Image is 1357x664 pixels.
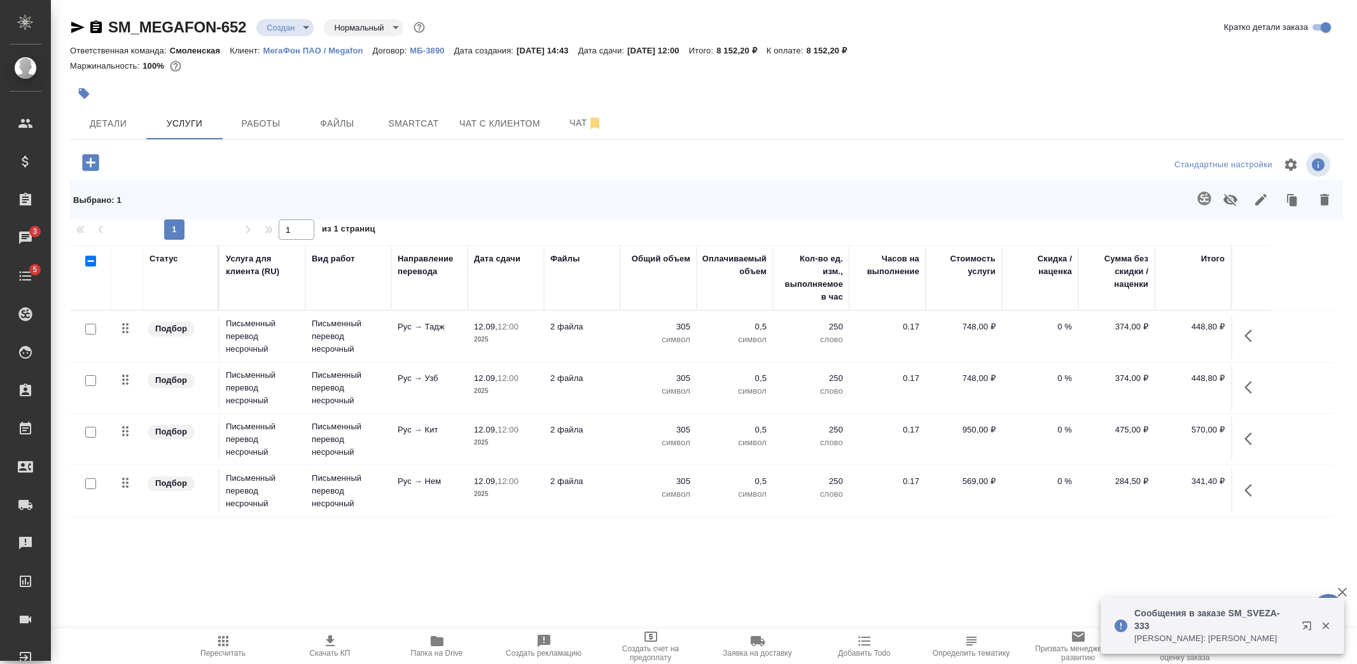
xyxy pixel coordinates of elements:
p: [DATE] 12:00 [627,46,689,55]
svg: Отписаться [587,116,602,131]
p: Рус → Узб [398,372,461,385]
p: 284,50 ₽ [1085,475,1148,488]
p: Итого: [689,46,716,55]
p: 2025 [474,488,538,501]
button: Клонировать [1276,183,1309,216]
span: Smartcat [383,116,444,132]
button: Не учитывать [1215,183,1246,216]
p: 0 % [1008,424,1072,436]
p: слово [779,333,843,346]
span: Кратко детали заказа [1224,21,1308,34]
p: 0 % [1008,372,1072,385]
a: МегаФон ПАО / Megafon [263,45,372,55]
p: МБ-3890 [410,46,454,55]
p: Клиент: [230,46,263,55]
p: Подбор [155,425,187,438]
div: Создан [324,19,403,36]
p: символ [703,436,767,449]
a: SM_MEGAFON-652 [108,18,246,36]
p: 570,00 ₽ [1161,424,1225,436]
span: Выбрано : 1 [73,195,122,205]
div: Стоимость услуги [932,252,996,278]
div: Услуга для клиента (RU) [226,252,299,278]
p: МегаФон ПАО / Megafon [263,46,372,55]
p: Дата сдачи: [578,46,627,55]
p: 2025 [474,333,538,346]
p: Смоленская [170,46,230,55]
p: Рус → Нем [398,475,461,488]
p: Подбор [155,477,187,490]
p: 2 файла [550,424,614,436]
button: Показать кнопки [1237,372,1267,403]
button: Показать кнопки [1237,424,1267,454]
div: Сумма без скидки / наценки [1085,252,1148,291]
div: Общий объем [632,252,690,265]
p: Договор: [373,46,410,55]
p: 748,00 ₽ [932,372,996,385]
div: Вид работ [312,252,355,265]
span: 3 [25,225,45,238]
p: слово [779,436,843,449]
button: 🙏 [1312,594,1344,626]
p: 305 [627,424,690,436]
p: 305 [627,372,690,385]
button: Создать проект в Smartcat [1189,183,1220,214]
span: из 1 страниц [322,221,375,240]
p: Письменный перевод несрочный [312,317,385,356]
span: Услуги [154,116,215,132]
p: символ [627,488,690,501]
p: 250 [779,321,843,333]
p: 12:00 [498,373,518,383]
a: 3 [3,222,48,254]
button: Доп статусы указывают на важность/срочность заказа [411,19,428,36]
span: Работы [230,116,291,132]
button: Создан [263,22,298,33]
p: 475,00 ₽ [1085,424,1148,436]
p: Рус → Тадж [398,321,461,333]
td: 0.17 [849,417,926,462]
td: 0.17 [849,366,926,410]
p: слово [779,385,843,398]
p: 0,5 [703,321,767,333]
p: 305 [627,321,690,333]
span: Настроить таблицу [1276,149,1306,180]
div: Направление перевода [398,252,461,278]
p: Письменный перевод несрочный [312,472,385,510]
button: Удалить [1309,183,1340,216]
p: [DATE] 14:43 [517,46,578,55]
div: Файлы [550,252,580,265]
div: split button [1171,155,1276,175]
button: Добавить тэг [70,80,98,107]
p: 950,00 ₽ [932,424,996,436]
button: Нормальный [330,22,387,33]
p: 0 % [1008,321,1072,333]
p: Письменный перевод несрочный [226,317,299,356]
div: Статус [150,252,178,265]
button: Редактировать [1246,183,1276,216]
p: Письменный перевод несрочный [312,369,385,407]
p: 2 файла [550,372,614,385]
p: 2 файла [550,321,614,333]
p: слово [779,488,843,501]
button: Показать кнопки [1237,475,1267,506]
p: символ [627,385,690,398]
p: Письменный перевод несрочный [226,420,299,459]
td: 0.17 [849,469,926,513]
span: 5 [25,263,45,276]
p: 305 [627,475,690,488]
p: 2025 [474,436,538,449]
p: Дата создания: [454,46,517,55]
p: символ [627,436,690,449]
p: 748,00 ₽ [932,321,996,333]
span: Чат с клиентом [459,116,540,132]
p: 12.09, [474,322,498,331]
p: 100% [143,61,167,71]
div: Скидка / наценка [1008,252,1072,278]
div: Создан [256,19,314,36]
p: 341,40 ₽ [1161,475,1225,488]
p: 0,5 [703,424,767,436]
div: Часов на выполнение [856,252,919,278]
p: 448,80 ₽ [1161,321,1225,333]
p: Подбор [155,374,187,387]
p: 250 [779,372,843,385]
